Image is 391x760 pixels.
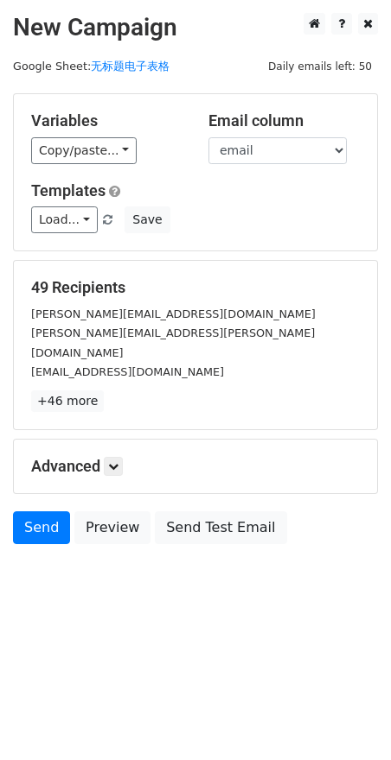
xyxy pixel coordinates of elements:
[31,181,106,199] a: Templates
[31,111,183,130] h5: Variables
[74,511,151,544] a: Preview
[91,60,170,73] a: 无标题电子表格
[262,57,378,76] span: Daily emails left: 50
[31,307,316,320] small: [PERSON_NAME][EMAIL_ADDRESS][DOMAIN_NAME]
[13,60,170,73] small: Google Sheet:
[31,206,98,233] a: Load...
[125,206,170,233] button: Save
[155,511,286,544] a: Send Test Email
[262,60,378,73] a: Daily emails left: 50
[31,390,104,412] a: +46 more
[13,13,378,42] h2: New Campaign
[31,137,137,164] a: Copy/paste...
[208,111,360,130] h5: Email column
[31,365,224,378] small: [EMAIL_ADDRESS][DOMAIN_NAME]
[13,511,70,544] a: Send
[31,457,360,476] h5: Advanced
[31,278,360,297] h5: 49 Recipients
[31,326,315,359] small: [PERSON_NAME][EMAIL_ADDRESS][PERSON_NAME][DOMAIN_NAME]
